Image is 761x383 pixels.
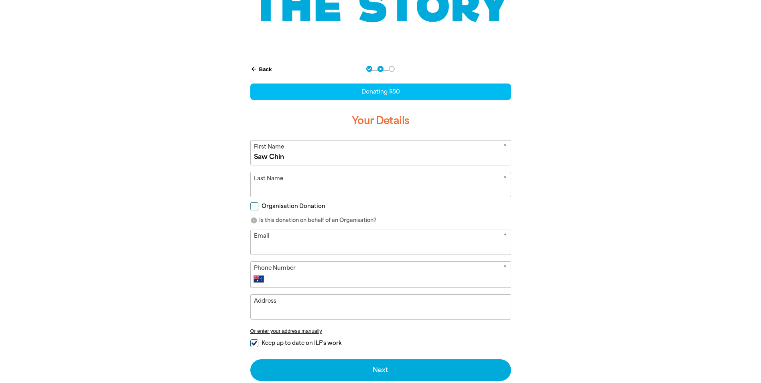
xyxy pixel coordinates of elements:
span: Organisation Donation [262,202,325,210]
div: Donating $50 [250,84,511,100]
i: info [250,217,258,224]
button: Back [247,62,275,76]
i: arrow_back [250,65,258,73]
button: Or enter your address manually [250,328,511,334]
input: Keep up to date on ILF's work [250,339,258,347]
i: Required [503,264,507,274]
h3: Your Details [250,108,511,134]
button: Navigate to step 1 of 3 to enter your donation amount [366,66,372,72]
p: Is this donation on behalf of an Organisation? [250,216,511,224]
span: Keep up to date on ILF's work [262,339,341,347]
input: Organisation Donation [250,202,258,210]
button: Next [250,359,511,381]
button: Navigate to step 2 of 3 to enter your details [377,66,384,72]
button: Navigate to step 3 of 3 to enter your payment details [389,66,395,72]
